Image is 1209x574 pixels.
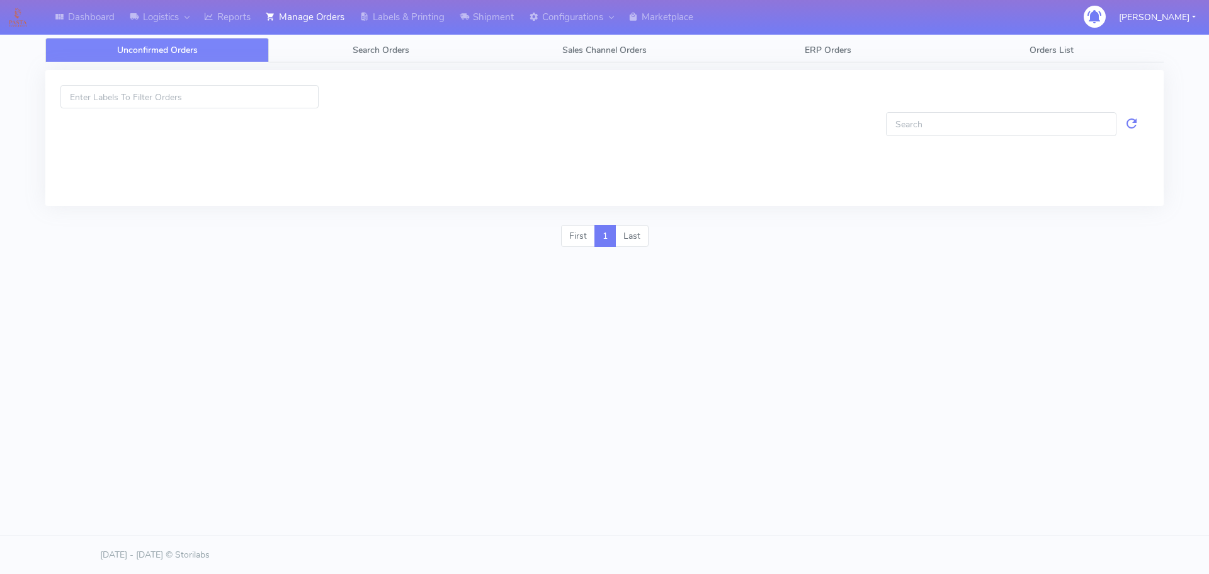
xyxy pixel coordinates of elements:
[886,112,1116,135] input: Search
[60,85,319,108] input: Enter Labels To Filter Orders
[117,44,198,56] span: Unconfirmed Orders
[1030,44,1074,56] span: Orders List
[594,225,616,248] a: 1
[353,44,409,56] span: Search Orders
[45,38,1164,62] ul: Tabs
[805,44,851,56] span: ERP Orders
[562,44,647,56] span: Sales Channel Orders
[1110,4,1205,30] button: [PERSON_NAME]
